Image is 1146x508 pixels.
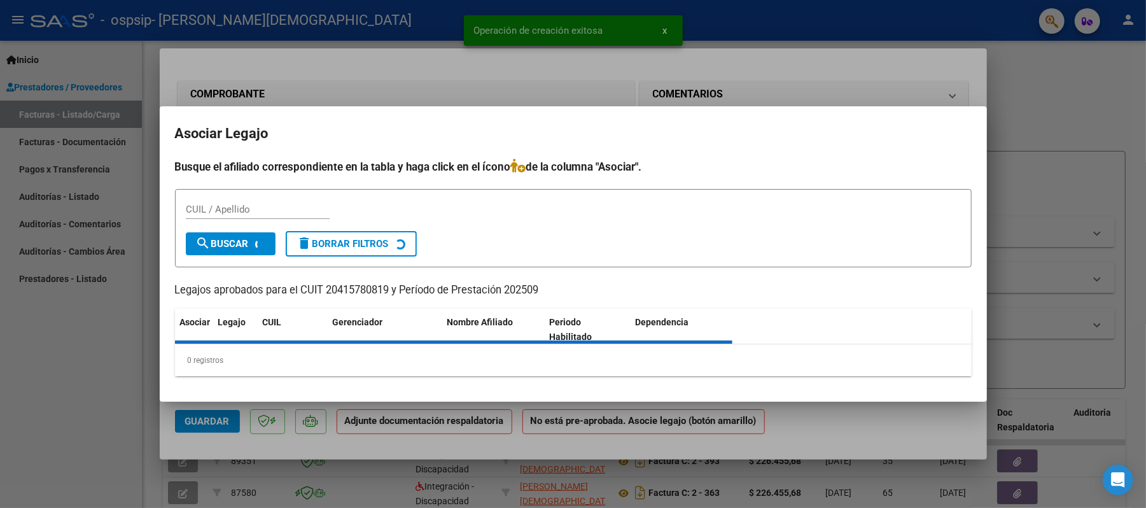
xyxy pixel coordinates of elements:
div: Open Intercom Messenger [1103,465,1133,495]
h4: Busque el afiliado correspondiente en la tabla y haga click en el ícono de la columna "Asociar". [175,159,972,175]
span: Buscar [196,238,249,250]
span: CUIL [263,317,282,327]
datatable-header-cell: Periodo Habilitado [544,309,630,351]
button: Buscar [186,232,276,255]
datatable-header-cell: Asociar [175,309,213,351]
datatable-header-cell: CUIL [258,309,328,351]
datatable-header-cell: Nombre Afiliado [442,309,545,351]
h2: Asociar Legajo [175,122,972,146]
button: Borrar Filtros [286,231,417,257]
span: Nombre Afiliado [447,317,514,327]
p: Legajos aprobados para el CUIT 20415780819 y Período de Prestación 202509 [175,283,972,299]
datatable-header-cell: Gerenciador [328,309,442,351]
span: Dependencia [635,317,688,327]
mat-icon: search [196,236,211,251]
mat-icon: delete [297,236,312,251]
datatable-header-cell: Dependencia [630,309,732,351]
span: Gerenciador [333,317,383,327]
datatable-header-cell: Legajo [213,309,258,351]
span: Asociar [180,317,211,327]
span: Periodo Habilitado [549,317,592,342]
span: Borrar Filtros [297,238,389,250]
span: Legajo [218,317,246,327]
div: 0 registros [175,344,972,376]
